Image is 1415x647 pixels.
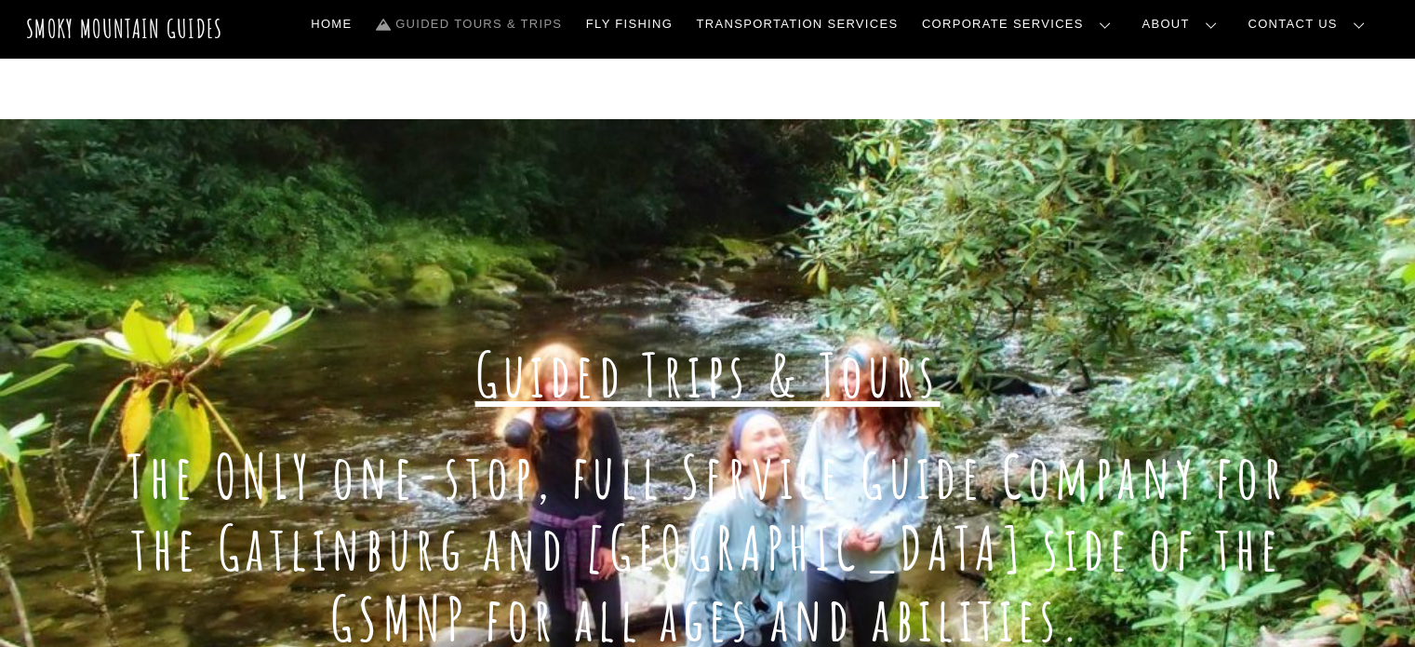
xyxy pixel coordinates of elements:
a: Transportation Services [689,5,905,44]
a: Home [303,5,359,44]
a: Guided Tours & Trips [368,5,569,44]
a: About [1135,5,1232,44]
span: Guided Trips & Tours [475,337,941,412]
a: Fly Fishing [579,5,680,44]
a: Contact Us [1241,5,1380,44]
a: Corporate Services [914,5,1126,44]
a: Smoky Mountain Guides [26,13,223,44]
